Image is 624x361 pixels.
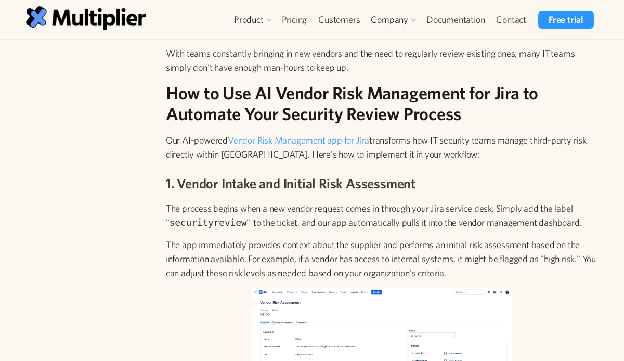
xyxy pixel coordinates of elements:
[366,11,421,29] div: Company
[276,11,313,29] a: Pricing
[166,174,598,192] h3: 1. Vendor Intake and Initial Risk Assessment
[371,14,408,26] div: Company
[170,217,247,228] code: securityreview
[166,238,598,280] p: The app immediately provides context about the supplier and performs an initial risk assessment b...
[166,201,598,229] p: The process begins when a new vendor request comes in through your Jira service desk. Simply add ...
[421,11,490,29] a: Documentation
[490,11,532,29] a: Contact
[313,11,366,29] a: Customers
[234,14,264,26] div: Product
[166,83,598,125] h2: How to Use AI Vendor Risk Management for Jira to Automate Your Security Review Process
[228,135,369,146] a: Vendor Risk Management app for Jira
[538,11,594,29] a: Free trial
[166,46,598,74] p: With teams constantly bringing in new vendors and the need to regularly review existing ones, man...
[166,133,598,161] p: Our AI-powered transforms how IT security teams manage third-party risk directly within [GEOGRAPH...
[229,11,276,29] div: Product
